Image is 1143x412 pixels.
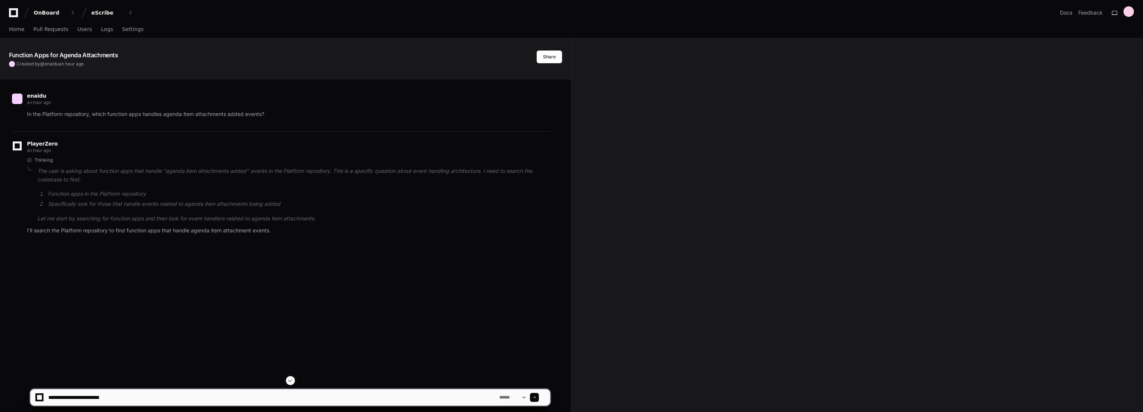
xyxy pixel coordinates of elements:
button: Feedback [1078,9,1103,16]
p: In the Platform repository, which function apps handles agenda item attachments added events? [27,110,550,119]
span: enaidu [27,93,46,99]
span: Pull Requests [33,27,68,31]
span: PlayerZero [27,141,58,146]
button: eScribe [88,6,136,19]
a: Home [9,21,24,38]
p: I'll search the Platform repository to find function apps that handle agenda item attachment events. [27,226,550,235]
span: @ [40,61,45,67]
app-text-character-animate: Function Apps for Agenda Attachments [9,51,118,59]
a: Pull Requests [33,21,68,38]
p: Let me start by searching for function apps and then look for event handlers related to agenda it... [37,214,550,223]
li: Specifically look for those that handle events related to agenda item attachments being added [46,200,550,208]
span: enaidu [45,61,59,67]
p: The user is asking about function apps that handle "agenda item attachments added" events in the ... [37,167,550,184]
div: eScribe [91,9,124,16]
a: Logs [101,21,113,38]
span: Users [77,27,92,31]
a: Users [77,21,92,38]
span: an hour ago [59,61,84,67]
a: Docs [1060,9,1072,16]
button: Share [537,51,562,63]
span: Logs [101,27,113,31]
span: Home [9,27,24,31]
li: Function apps in the Platform repository [46,190,550,198]
span: Thinking [34,157,53,163]
span: Settings [122,27,143,31]
button: OnBoard [31,6,79,19]
span: an hour ago [27,100,51,105]
span: Created by [16,61,84,67]
span: an hour ago [27,147,51,153]
div: OnBoard [34,9,66,16]
a: Settings [122,21,143,38]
